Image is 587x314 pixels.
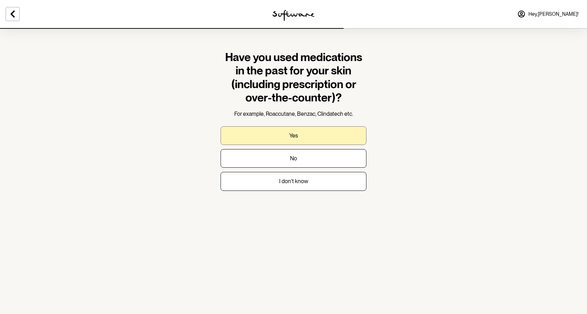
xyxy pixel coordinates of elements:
[513,6,583,22] a: Hey,[PERSON_NAME]!
[289,132,298,139] p: Yes
[221,172,366,191] button: I don't know
[221,126,366,145] button: Yes
[221,51,366,105] h1: Have you used medications in the past for your skin (including prescription or over-the-counter)?
[528,11,579,17] span: Hey, [PERSON_NAME] !
[279,178,308,185] p: I don't know
[290,155,297,162] p: No
[221,149,366,168] button: No
[234,111,353,117] span: For example, Roaccutane, Benzac, Clindatech etc.
[272,10,315,21] img: software logo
